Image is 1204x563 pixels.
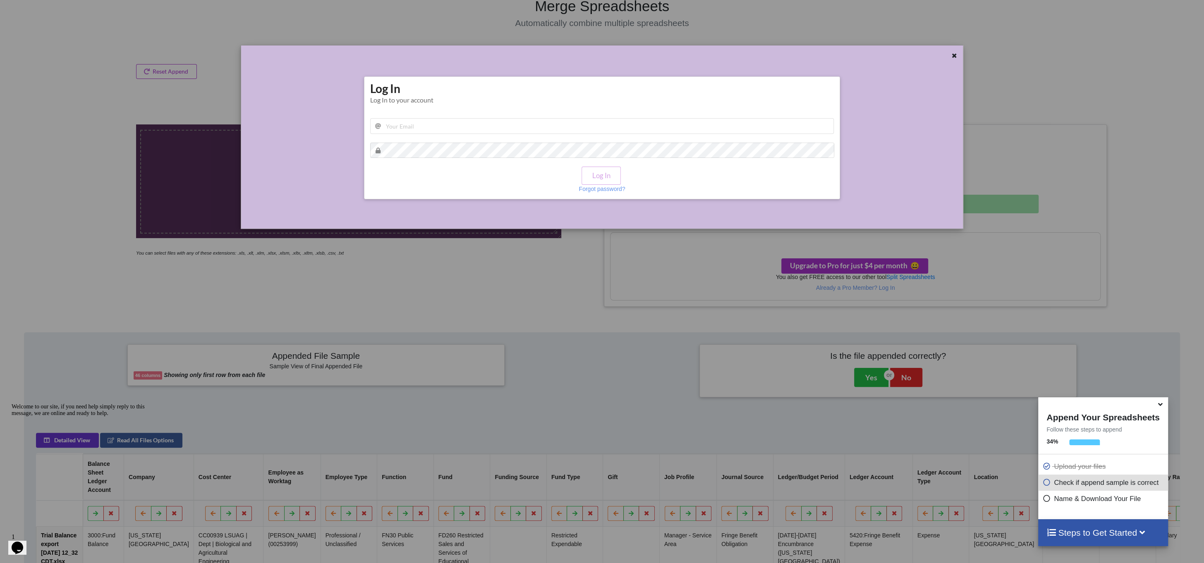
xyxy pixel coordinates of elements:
[370,96,834,104] div: Log In to your account
[3,3,136,16] span: Welcome to our site, if you need help simply reply to this message, we are online and ready to help.
[1038,410,1168,422] h4: Append Your Spreadsheets
[370,118,834,134] input: Your Email
[1038,425,1168,434] p: Follow these steps to append
[1042,477,1166,488] p: Check if append sample is correct
[579,185,625,193] p: Forgot password?
[370,81,834,104] h1: Log In
[1042,494,1166,504] p: Name & Download Your File
[1046,438,1058,445] b: 34 %
[8,400,157,526] iframe: chat widget
[3,3,152,17] div: Welcome to our site, if you need help simply reply to this message, we are online and ready to help.
[1042,461,1166,472] p: Upload your files
[1046,527,1159,538] h4: Steps to Get Started
[8,530,35,555] iframe: chat widget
